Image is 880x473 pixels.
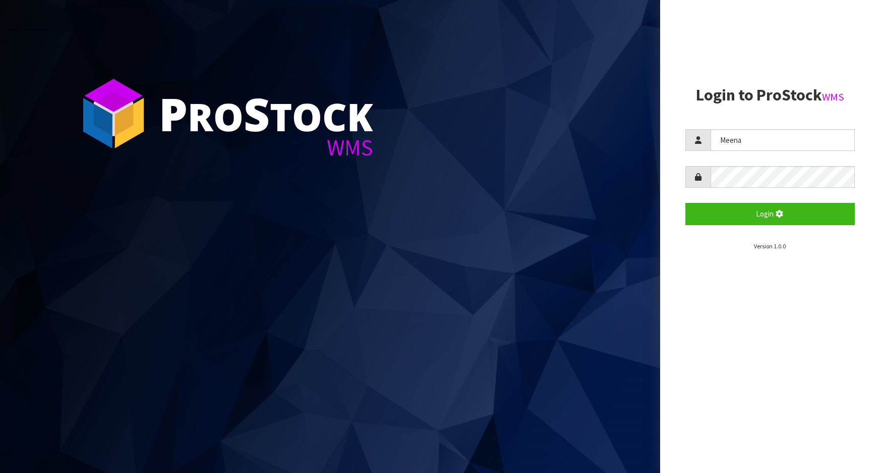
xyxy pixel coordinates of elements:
img: ProStock Cube [76,76,151,151]
div: WMS [159,136,373,159]
div: ro tock [159,91,373,136]
span: S [244,83,270,144]
small: WMS [822,90,844,103]
span: P [159,83,188,144]
h2: Login to ProStock [685,86,855,104]
input: Username [711,129,855,151]
small: Version 1.0.0 [754,242,786,250]
button: Login [685,203,855,225]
